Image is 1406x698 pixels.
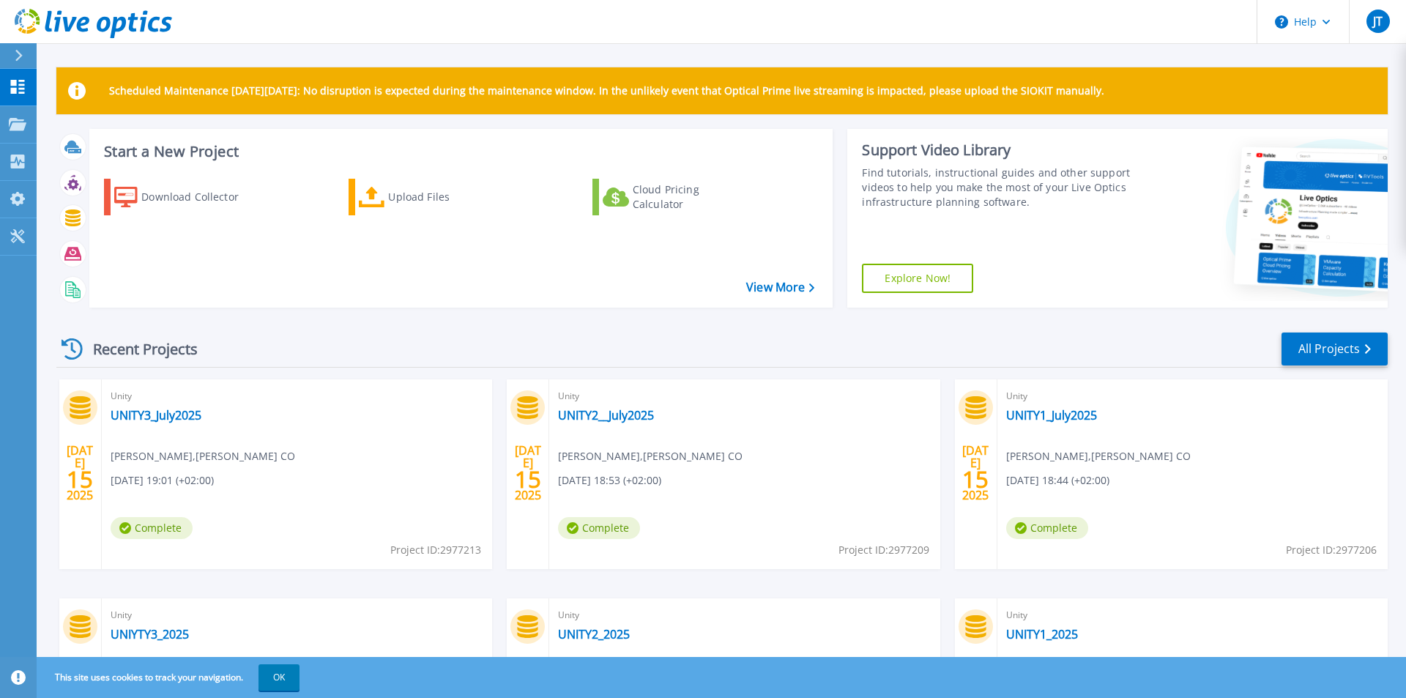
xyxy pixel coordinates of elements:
[1006,517,1088,539] span: Complete
[1006,408,1097,423] a: UNITY1_July2025
[67,473,93,486] span: 15
[1373,15,1383,27] span: JT
[633,182,750,212] div: Cloud Pricing Calculator
[1006,472,1109,489] span: [DATE] 18:44 (+02:00)
[56,331,217,367] div: Recent Projects
[558,472,661,489] span: [DATE] 18:53 (+02:00)
[515,473,541,486] span: 15
[66,446,94,500] div: [DATE] 2025
[862,166,1137,209] div: Find tutorials, instructional guides and other support videos to help you make the most of your L...
[1006,448,1191,464] span: [PERSON_NAME] , [PERSON_NAME] CO
[514,446,542,500] div: [DATE] 2025
[1006,627,1078,642] a: UNITY1_2025
[1006,607,1379,623] span: Unity
[111,388,483,404] span: Unity
[104,179,267,215] a: Download Collector
[962,473,989,486] span: 15
[746,281,814,294] a: View More
[558,448,743,464] span: [PERSON_NAME] , [PERSON_NAME] CO
[40,664,300,691] span: This site uses cookies to track your navigation.
[349,179,512,215] a: Upload Files
[111,408,201,423] a: UNITY3_July2025
[258,664,300,691] button: OK
[558,607,931,623] span: Unity
[388,182,505,212] div: Upload Files
[390,542,481,558] span: Project ID: 2977213
[1286,542,1377,558] span: Project ID: 2977206
[1006,388,1379,404] span: Unity
[558,517,640,539] span: Complete
[111,448,295,464] span: [PERSON_NAME] , [PERSON_NAME] CO
[558,408,654,423] a: UNITY2__July2025
[862,141,1137,160] div: Support Video Library
[109,85,1104,97] p: Scheduled Maintenance [DATE][DATE]: No disruption is expected during the maintenance window. In t...
[1282,333,1388,365] a: All Projects
[592,179,756,215] a: Cloud Pricing Calculator
[558,388,931,404] span: Unity
[111,472,214,489] span: [DATE] 19:01 (+02:00)
[961,446,989,500] div: [DATE] 2025
[862,264,973,293] a: Explore Now!
[111,627,189,642] a: UNIYTY3_2025
[104,144,814,160] h3: Start a New Project
[111,517,193,539] span: Complete
[111,607,483,623] span: Unity
[838,542,929,558] span: Project ID: 2977209
[141,182,258,212] div: Download Collector
[558,627,630,642] a: UNITY2_2025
